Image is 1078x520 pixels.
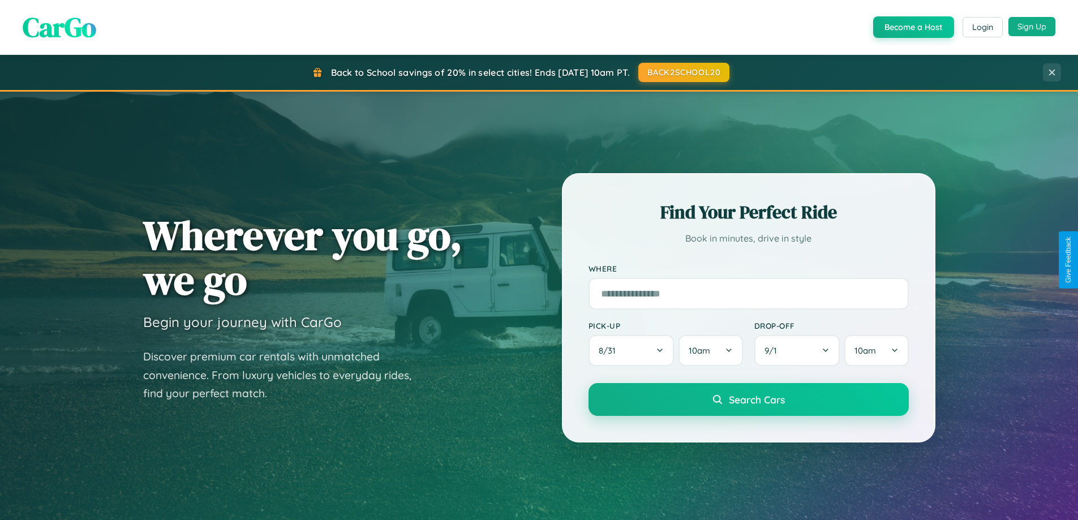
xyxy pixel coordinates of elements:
span: Back to School savings of 20% in select cities! Ends [DATE] 10am PT. [331,67,630,78]
h2: Find Your Perfect Ride [589,200,909,225]
button: Login [963,17,1003,37]
p: Discover premium car rentals with unmatched convenience. From luxury vehicles to everyday rides, ... [143,347,426,403]
span: Search Cars [729,393,785,406]
button: 8/31 [589,335,675,366]
span: CarGo [23,8,96,46]
p: Book in minutes, drive in style [589,230,909,247]
button: Become a Host [873,16,954,38]
button: Sign Up [1008,17,1055,36]
span: 8 / 31 [599,345,621,356]
span: 10am [854,345,876,356]
span: 10am [689,345,710,356]
button: BACK2SCHOOL20 [638,63,729,82]
button: 9/1 [754,335,840,366]
label: Pick-up [589,321,743,330]
h3: Begin your journey with CarGo [143,313,342,330]
label: Where [589,264,909,273]
button: Search Cars [589,383,909,416]
label: Drop-off [754,321,909,330]
button: 10am [678,335,742,366]
h1: Wherever you go, we go [143,213,462,302]
button: 10am [844,335,908,366]
span: 9 / 1 [765,345,783,356]
div: Give Feedback [1064,237,1072,283]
